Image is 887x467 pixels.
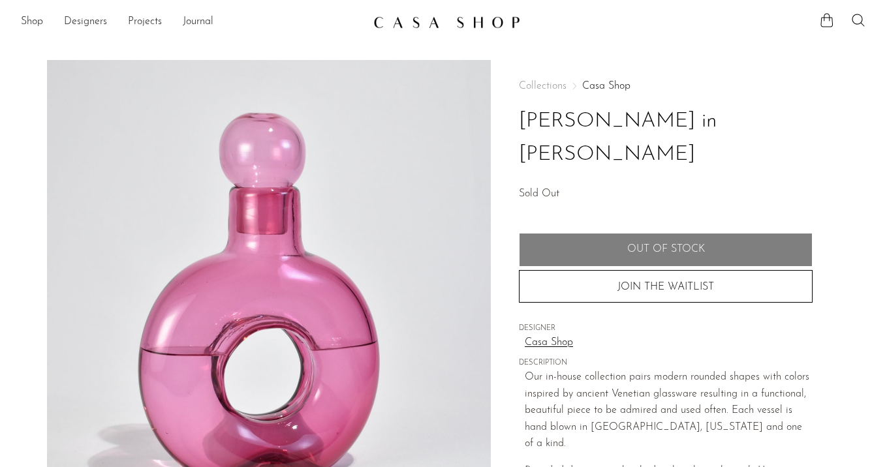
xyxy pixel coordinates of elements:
a: Projects [128,14,162,31]
a: Casa Shop [582,81,630,91]
nav: Desktop navigation [21,11,363,33]
span: Sold Out [519,188,559,199]
span: DESCRIPTION [519,357,813,369]
a: Journal [183,14,213,31]
a: Casa Shop [525,335,813,352]
a: Shop [21,14,43,31]
span: Collections [519,81,567,91]
p: Our in-house collection pairs modern rounded shapes with colors inspired by ancient Venetian glas... [525,369,813,453]
button: Add to cart [519,233,813,267]
a: Designers [64,14,107,31]
h1: [PERSON_NAME] in [PERSON_NAME] [519,105,813,172]
ul: NEW HEADER MENU [21,11,363,33]
button: JOIN THE WAITLIST [519,270,813,303]
span: DESIGNER [519,323,813,335]
span: Out of stock [627,243,705,256]
nav: Breadcrumbs [519,81,813,91]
